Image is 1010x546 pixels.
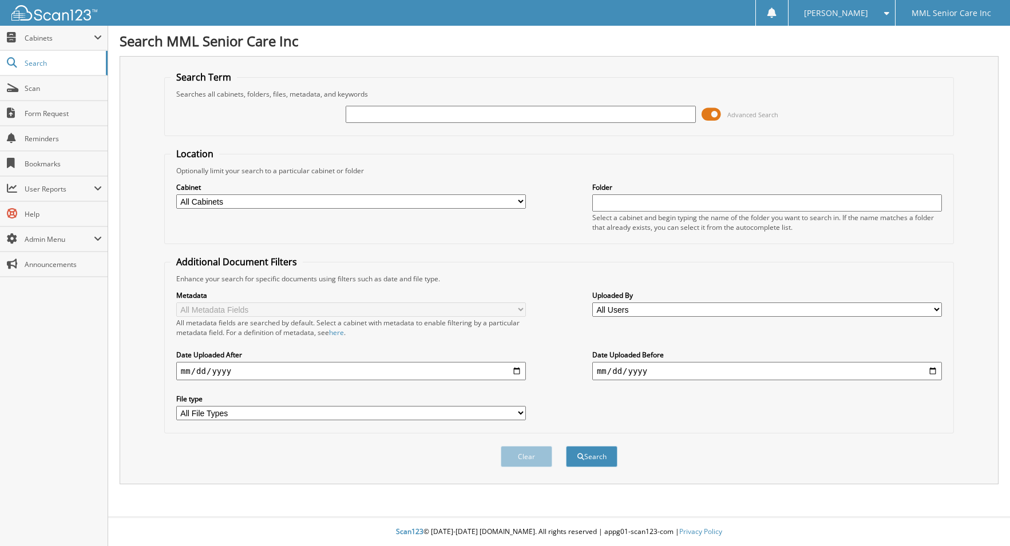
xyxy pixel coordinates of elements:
div: All metadata fields are searched by default. Select a cabinet with metadata to enable filtering b... [176,318,526,337]
span: Admin Menu [25,234,94,244]
div: Searches all cabinets, folders, files, metadata, and keywords [171,89,948,99]
legend: Search Term [171,71,237,83]
h1: Search MML Senior Care Inc [120,31,999,50]
label: Cabinet [176,182,526,192]
span: Advanced Search [727,110,778,119]
div: Select a cabinet and begin typing the name of the folder you want to search in. If the name match... [592,213,942,232]
input: start [176,362,526,380]
a: here [329,328,344,337]
input: end [592,362,942,380]
label: Date Uploaded After [176,350,526,360]
button: Search [566,446,617,467]
label: Date Uploaded Before [592,350,942,360]
span: Form Request [25,109,102,118]
span: Scan123 [396,527,423,536]
label: Metadata [176,290,526,300]
legend: Additional Document Filters [171,256,303,268]
label: Folder [592,182,942,192]
legend: Location [171,148,219,160]
span: Reminders [25,134,102,144]
div: © [DATE]-[DATE] [DOMAIN_NAME]. All rights reserved | appg01-scan123-com | [108,518,1010,546]
button: Clear [501,446,552,467]
span: User Reports [25,184,94,194]
span: Search [25,58,100,68]
img: scan123-logo-white.svg [11,5,97,21]
span: Bookmarks [25,159,102,169]
span: [PERSON_NAME] [804,10,868,17]
label: Uploaded By [592,290,942,300]
span: Help [25,209,102,219]
span: Scan [25,83,102,93]
span: Cabinets [25,33,94,43]
span: MML Senior Care Inc [912,10,991,17]
div: Optionally limit your search to a particular cabinet or folder [171,166,948,176]
a: Privacy Policy [679,527,722,536]
div: Enhance your search for specific documents using filters such as date and file type. [171,274,948,284]
label: File type [176,394,526,404]
span: Announcements [25,260,102,269]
